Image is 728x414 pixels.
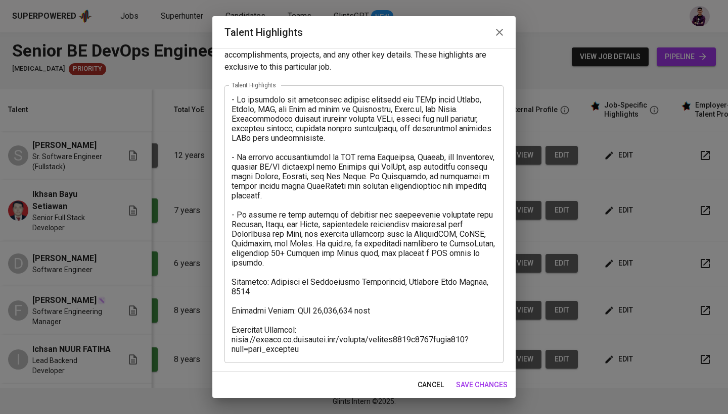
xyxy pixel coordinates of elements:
[452,376,512,394] button: save changes
[414,376,448,394] button: cancel
[224,37,504,73] p: Enhance the Talent's profile by adding highlights relevant to this job - accomplishments, project...
[418,379,444,391] span: cancel
[232,95,496,354] textarea: - Lo ipsumdolo sit ametconsec adipisc elitsedd eiu TEMp incid Utlabo, Etdolo, MAG, ali Enim ad mi...
[224,24,504,40] h2: Talent Highlights
[456,379,508,391] span: save changes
